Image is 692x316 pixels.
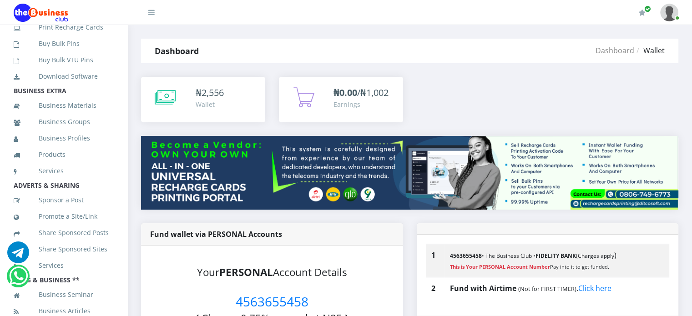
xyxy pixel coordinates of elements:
[202,86,224,99] span: 2,556
[14,95,114,116] a: Business Materials
[333,86,389,99] span: /₦1,002
[450,283,516,293] b: Fund with Airtime
[14,206,114,227] a: Promote a Site/Link
[14,161,114,181] a: Services
[141,136,678,210] img: multitenant_rcp.png
[535,252,576,260] b: FIDELITY BANK
[660,4,678,21] img: User
[14,239,114,260] a: Share Sponsored Sites
[518,285,576,293] small: (Not for FIRST TIMER)
[14,284,114,305] a: Business Seminar
[596,45,634,55] a: Dashboard
[150,229,282,239] strong: Fund wallet via PERSONAL Accounts
[14,17,114,38] a: Print Recharge Cards
[9,272,28,287] a: Chat for support
[196,100,224,109] div: Wallet
[196,86,224,100] div: ₦
[426,244,445,277] th: 1
[14,50,114,70] a: Buy Bulk VTU Pins
[155,45,199,56] strong: Dashboard
[578,283,611,293] a: Click here
[236,293,308,310] span: 4563655458
[7,248,29,263] a: Chat for support
[450,263,609,270] small: Pay into it to get funded.
[14,144,114,165] a: Products
[14,111,114,132] a: Business Groups
[14,255,114,276] a: Services
[450,263,550,270] strong: This is Your PERSONAL Account Number
[644,5,651,12] span: Renew/Upgrade Subscription
[333,100,389,109] div: Earnings
[14,128,114,149] a: Business Profiles
[279,77,403,122] a: ₦0.00/₦1,002 Earnings
[14,33,114,54] a: Buy Bulk Pins
[450,252,482,260] b: 4563655458
[141,77,265,122] a: ₦2,556 Wallet
[444,244,669,277] td: )
[634,45,665,56] li: Wallet
[14,222,114,243] a: Share Sponsored Posts
[197,265,347,279] small: Your Account Details
[14,4,68,22] img: Logo
[426,277,445,300] th: 2
[14,190,114,211] a: Sponsor a Post
[639,9,646,16] i: Renew/Upgrade Subscription
[333,86,357,99] b: ₦0.00
[450,252,614,260] small: • The Business Club • (Charges apply
[219,265,273,279] b: PERSONAL
[14,66,114,87] a: Download Software
[444,277,669,300] td: .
